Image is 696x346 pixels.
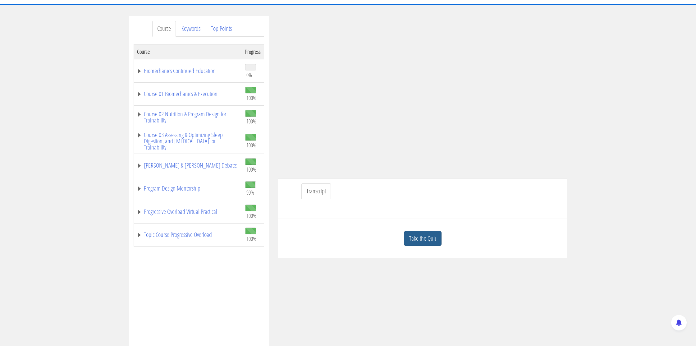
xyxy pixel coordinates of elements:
[246,142,256,149] span: 100%
[137,162,239,168] a: [PERSON_NAME] & [PERSON_NAME] Debate:
[137,68,239,74] a: Biomechanics Continued Education
[137,111,239,123] a: Course 02 Nutrition & Program Design for Trainability
[246,235,256,242] span: 100%
[137,185,239,191] a: Program Design Mentorship
[246,166,256,173] span: 100%
[152,21,176,37] a: Course
[246,212,256,219] span: 100%
[246,72,252,78] span: 0%
[246,95,256,101] span: 100%
[301,183,331,199] a: Transcript
[246,189,254,196] span: 90%
[137,132,239,150] a: Course 03 Assessing & Optimizing Sleep Digestion, and [MEDICAL_DATA] for Trainability
[404,231,442,246] a: Take the Quiz
[137,232,239,238] a: Topic Course Progressive Overload
[242,44,264,59] th: Progress
[137,209,239,215] a: Progressive Overload Virtual Practical
[176,21,205,37] a: Keywords
[246,118,256,125] span: 100%
[137,91,239,97] a: Course 01 Biomechanics & Execution
[134,44,242,59] th: Course
[206,21,237,37] a: Top Points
